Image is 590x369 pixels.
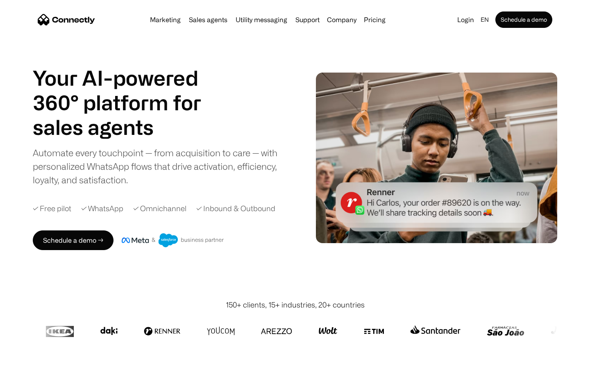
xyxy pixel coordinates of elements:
[186,16,231,23] a: Sales agents
[147,16,184,23] a: Marketing
[481,14,489,25] div: en
[495,11,552,28] a: Schedule a demo
[33,66,221,115] h1: Your AI-powered 360° platform for
[361,16,389,23] a: Pricing
[292,16,323,23] a: Support
[327,14,356,25] div: Company
[232,16,290,23] a: Utility messaging
[81,203,123,214] div: ✓ WhatsApp
[133,203,186,214] div: ✓ Omnichannel
[226,299,365,310] div: 150+ clients, 15+ industries, 20+ countries
[33,115,221,139] h1: sales agents
[122,233,224,247] img: Meta and Salesforce business partner badge.
[196,203,275,214] div: ✓ Inbound & Outbound
[16,355,49,366] ul: Language list
[33,203,71,214] div: ✓ Free pilot
[454,14,477,25] a: Login
[8,354,49,366] aside: Language selected: English
[33,230,113,250] a: Schedule a demo →
[33,146,291,187] div: Automate every touchpoint — from acquisition to care — with personalized WhatsApp flows that driv...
